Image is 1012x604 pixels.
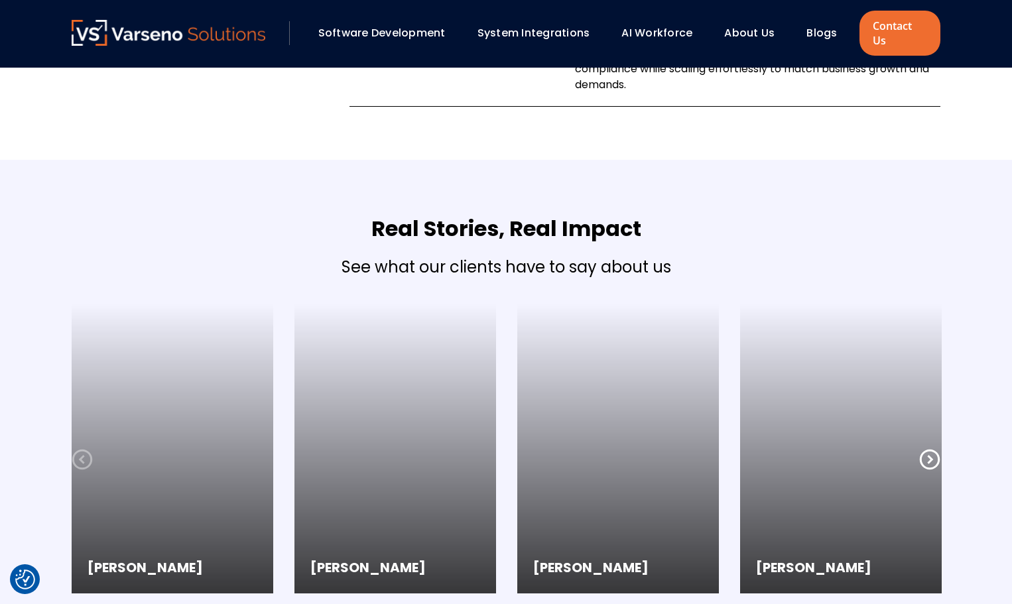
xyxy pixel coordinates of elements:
[471,22,609,44] div: System Integrations
[724,25,775,40] a: About Us
[15,570,35,589] img: Revisit consent button
[517,304,719,593] iframe: Employee Stories | Varseno Solutions |
[477,25,590,40] a: System Integrations
[859,11,940,56] a: Contact Us
[72,213,940,245] h4: Real Stories, Real Impact
[806,25,837,40] a: Blogs
[621,25,692,40] a: AI Workforce
[294,304,496,593] iframe: Employee Stories | Varseno Solutions |
[312,22,464,44] div: Software Development
[318,25,446,40] a: Software Development
[800,22,855,44] div: Blogs
[72,20,265,46] img: Varseno Solutions – Product Engineering & IT Services
[15,570,35,589] button: Cookie Settings
[718,22,793,44] div: About Us
[615,22,711,44] div: AI Workforce
[740,304,942,593] iframe: Employee Stories | Varseno Solutions |
[72,255,940,279] h5: See what our clients have to say about us
[72,304,273,593] iframe: Employee Stories | Varseno Solutions |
